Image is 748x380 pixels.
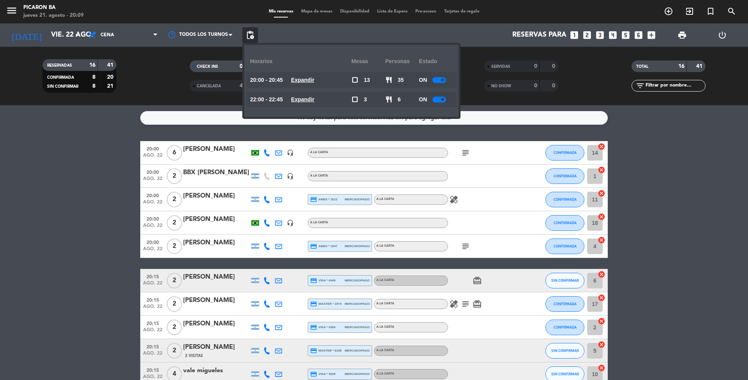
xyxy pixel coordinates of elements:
[183,168,249,178] div: BBX [PERSON_NAME]
[287,149,294,156] i: headset_mic
[291,77,314,83] u: Expandir
[183,319,249,329] div: [PERSON_NAME]
[635,81,645,90] i: filter_list
[310,174,328,177] span: A LA CARTA
[167,320,182,335] span: 2
[143,223,162,232] span: ago. 22
[345,348,370,353] span: mercadopago
[685,7,694,16] i: exit_to_app
[512,31,566,39] span: Reservas para
[345,244,370,249] span: mercadopago
[143,200,162,209] span: ago. 22
[310,371,335,378] span: visa * 5229
[621,30,631,40] i: looks_5
[310,371,317,378] i: credit_card
[364,95,367,104] span: 3
[552,64,557,69] strong: 0
[449,299,459,309] i: healing
[534,64,537,69] strong: 0
[702,23,742,47] div: LOG OUT
[47,85,78,88] span: SIN CONFIRMAR
[646,30,656,40] i: add_box
[440,9,483,14] span: Tarjetas de regalo
[167,192,182,207] span: 2
[167,215,182,231] span: 2
[545,296,584,312] button: CONFIRMADA
[345,371,370,376] span: mercadopago
[183,238,249,248] div: [PERSON_NAME]
[287,219,294,226] i: headset_mic
[183,144,249,154] div: [PERSON_NAME]
[598,270,605,278] i: cancel
[143,214,162,223] span: 20:00
[310,324,335,331] span: visa * 9360
[143,272,162,281] span: 20:15
[291,96,314,103] u: Expandir
[449,195,459,204] i: healing
[345,325,370,330] span: mercadopago
[250,95,283,104] span: 22:00 - 22:45
[183,366,249,376] div: vale migueles
[351,76,358,83] span: check_box_outline_blank
[143,342,162,351] span: 20:15
[101,32,114,38] span: Cena
[167,343,182,359] span: 2
[310,196,317,203] i: credit_card
[554,244,577,248] span: CONFIRMADA
[545,273,584,288] button: SIN CONFIRMAR
[376,349,394,352] span: A LA CARTA
[461,148,470,157] i: subject
[554,150,577,155] span: CONFIRMADA
[419,95,427,104] span: ON
[47,64,72,67] span: RESERVADAS
[345,197,370,202] span: mercadopago
[143,237,162,246] span: 20:00
[6,5,18,16] i: menu
[376,302,394,305] span: A LA CARTA
[545,343,584,359] button: SIN CONFIRMAR
[143,153,162,162] span: ago. 22
[310,300,342,308] span: master * 1574
[143,304,162,313] span: ago. 22
[310,221,328,224] span: A LA CARTA
[310,347,342,354] span: master * 8158
[167,296,182,312] span: 2
[569,30,579,40] i: looks_one
[310,243,337,250] span: amex * 1047
[636,65,648,69] span: TOTAL
[376,244,394,247] span: A LA CARTA
[376,279,394,282] span: A LA CARTA
[310,151,328,154] span: A LA CARTA
[197,84,221,88] span: CANCELADA
[250,76,283,85] span: 20:00 - 20:45
[167,239,182,254] span: 2
[310,277,335,284] span: visa * 0449
[678,64,684,69] strong: 16
[240,64,243,69] strong: 0
[545,239,584,254] button: CONFIRMADA
[143,327,162,336] span: ago. 22
[554,221,577,225] span: CONFIRMADA
[398,95,401,104] span: 6
[598,317,605,325] i: cancel
[167,145,182,161] span: 6
[385,76,392,83] span: restaurant
[727,7,736,16] i: search
[310,347,317,354] i: credit_card
[473,276,482,285] i: card_giftcard
[143,144,162,153] span: 20:00
[385,96,392,103] span: restaurant
[551,372,579,376] span: SIN CONFIRMAR
[645,81,705,90] input: Filtrar por nombre...
[664,7,673,16] i: add_circle_outline
[598,364,605,372] i: cancel
[310,196,337,203] span: amex * 1012
[552,83,557,88] strong: 0
[554,174,577,178] span: CONFIRMADA
[598,166,605,174] i: cancel
[633,30,644,40] i: looks_6
[491,84,511,88] span: NO SHOW
[92,83,95,89] strong: 8
[351,51,385,72] div: Mesas
[336,9,373,14] span: Disponibilidad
